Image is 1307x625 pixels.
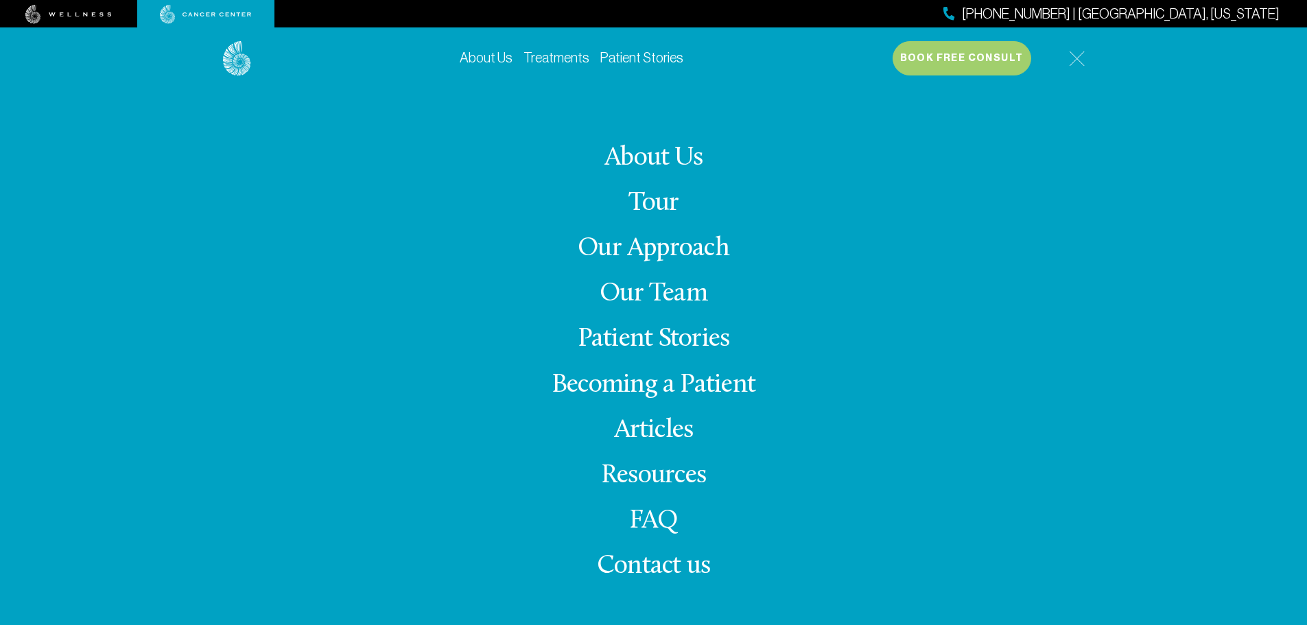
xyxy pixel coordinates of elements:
[160,5,252,24] img: cancer center
[25,5,112,24] img: wellness
[600,281,707,307] a: Our Team
[628,190,679,217] a: Tour
[523,50,589,65] a: Treatments
[223,41,251,76] img: logo
[601,462,706,489] a: Resources
[600,50,683,65] a: Patient Stories
[962,4,1280,24] span: [PHONE_NUMBER] | [GEOGRAPHIC_DATA], [US_STATE]
[629,508,679,534] a: FAQ
[578,235,729,262] a: Our Approach
[604,145,703,172] a: About Us
[893,41,1031,75] button: Book Free Consult
[460,50,513,65] a: About Us
[552,372,755,399] a: Becoming a Patient
[943,4,1280,24] a: [PHONE_NUMBER] | [GEOGRAPHIC_DATA], [US_STATE]
[578,326,730,353] a: Patient Stories
[1069,51,1085,67] img: icon-hamburger
[614,417,694,444] a: Articles
[597,553,710,580] span: Contact us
